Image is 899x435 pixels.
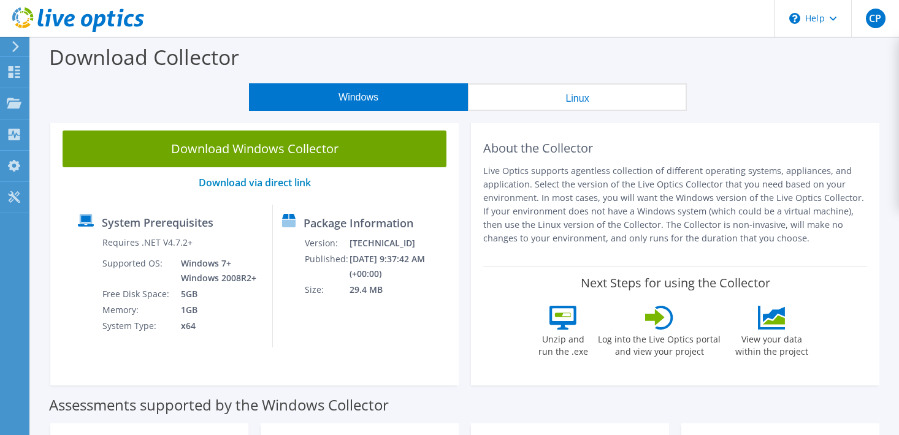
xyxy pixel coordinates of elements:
td: [DATE] 9:37:42 AM (+00:00) [349,251,453,282]
td: 5GB [172,286,259,302]
label: Package Information [304,217,413,229]
td: [TECHNICAL_ID] [349,235,453,251]
td: x64 [172,318,259,334]
td: 29.4 MB [349,282,453,298]
button: Linux [468,83,687,111]
h2: About the Collector [483,141,867,156]
td: Version: [304,235,349,251]
td: Windows 7+ Windows 2008R2+ [172,255,259,286]
label: System Prerequisites [102,216,213,229]
td: System Type: [102,318,172,334]
label: Assessments supported by the Windows Collector [49,399,389,411]
label: Download Collector [49,43,239,71]
td: Published: [304,251,349,282]
a: Download Windows Collector [63,130,446,167]
td: Supported OS: [102,255,172,286]
svg: \n [789,13,800,24]
button: Windows [249,83,468,111]
td: Free Disk Space: [102,286,172,302]
td: 1GB [172,302,259,318]
label: View your data within the project [727,330,816,358]
td: Memory: [102,302,172,318]
label: Requires .NET V4.7.2+ [102,236,193,249]
label: Next Steps for using the Collector [581,276,770,290]
span: CP [866,9,886,28]
p: Live Optics supports agentless collection of different operating systems, appliances, and applica... [483,164,867,245]
label: Unzip and run the .exe [535,330,591,358]
a: Download via direct link [199,176,311,189]
label: Log into the Live Optics portal and view your project [597,330,721,358]
td: Size: [304,282,349,298]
